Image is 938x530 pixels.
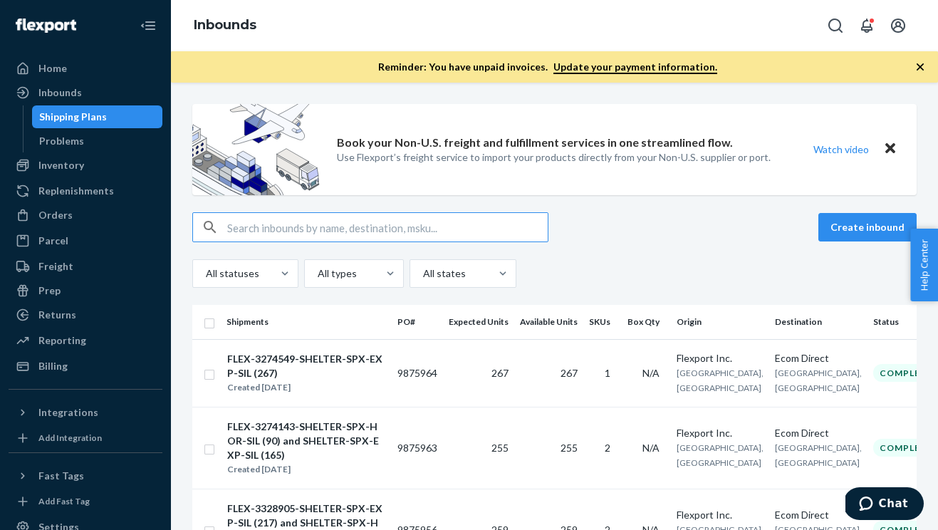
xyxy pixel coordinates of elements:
[38,284,61,298] div: Prep
[642,367,660,379] span: N/A
[9,493,162,510] a: Add Fast Tag
[583,305,622,339] th: SKUs
[9,329,162,352] a: Reporting
[392,339,443,407] td: 9875964
[491,367,509,379] span: 267
[561,442,578,454] span: 255
[337,150,771,165] p: Use Flexport’s freight service to import your products directly from your Non-U.S. supplier or port.
[9,81,162,104] a: Inbounds
[227,462,385,477] div: Created [DATE]
[9,464,162,487] button: Fast Tags
[775,442,862,468] span: [GEOGRAPHIC_DATA], [GEOGRAPHIC_DATA]
[16,19,76,33] img: Flexport logo
[38,234,68,248] div: Parcel
[9,401,162,424] button: Integrations
[853,11,881,40] button: Open notifications
[38,158,84,172] div: Inventory
[910,229,938,301] button: Help Center
[775,426,862,440] div: Ecom Direct
[38,308,76,322] div: Returns
[443,305,514,339] th: Expected Units
[38,259,73,274] div: Freight
[9,57,162,80] a: Home
[392,305,443,339] th: PO#
[677,508,764,522] div: Flexport Inc.
[227,352,385,380] div: FLEX-3274549-SHELTER-SPX-EXP-SIL (267)
[775,368,862,393] span: [GEOGRAPHIC_DATA], [GEOGRAPHIC_DATA]
[182,5,268,46] ol: breadcrumbs
[9,255,162,278] a: Freight
[134,11,162,40] button: Close Navigation
[38,208,73,222] div: Orders
[821,11,850,40] button: Open Search Box
[38,184,114,198] div: Replenishments
[642,442,660,454] span: N/A
[671,305,769,339] th: Origin
[561,367,578,379] span: 267
[9,180,162,202] a: Replenishments
[227,213,548,241] input: Search inbounds by name, destination, msku...
[378,60,717,74] p: Reminder: You have unpaid invoices.
[804,139,878,160] button: Watch video
[775,351,862,365] div: Ecom Direct
[605,367,610,379] span: 1
[677,351,764,365] div: Flexport Inc.
[38,432,102,444] div: Add Integration
[38,469,84,483] div: Fast Tags
[9,279,162,302] a: Prep
[818,213,917,241] button: Create inbound
[9,430,162,447] a: Add Integration
[422,266,423,281] input: All states
[769,305,867,339] th: Destination
[553,61,717,74] a: Update your payment information.
[9,204,162,227] a: Orders
[337,135,733,151] p: Book your Non-U.S. freight and fulfillment services in one streamlined flow.
[316,266,318,281] input: All types
[221,305,392,339] th: Shipments
[845,487,924,523] iframe: Opens a widget where you can chat to one of our agents
[884,11,912,40] button: Open account menu
[622,305,671,339] th: Box Qty
[38,495,90,507] div: Add Fast Tag
[775,508,862,522] div: Ecom Direct
[39,134,84,148] div: Problems
[204,266,206,281] input: All statuses
[605,442,610,454] span: 2
[9,154,162,177] a: Inventory
[32,130,163,152] a: Problems
[491,442,509,454] span: 255
[9,229,162,252] a: Parcel
[227,420,385,462] div: FLEX-3274143-SHELTER-SPX-HOR-SIL (90) and SHELTER-SPX-EXP-SIL (165)
[39,110,107,124] div: Shipping Plans
[38,61,67,76] div: Home
[9,355,162,378] a: Billing
[38,333,86,348] div: Reporting
[194,17,256,33] a: Inbounds
[38,405,98,420] div: Integrations
[881,139,900,160] button: Close
[392,407,443,489] td: 9875963
[677,426,764,440] div: Flexport Inc.
[38,85,82,100] div: Inbounds
[32,105,163,128] a: Shipping Plans
[677,368,764,393] span: [GEOGRAPHIC_DATA], [GEOGRAPHIC_DATA]
[9,303,162,326] a: Returns
[514,305,583,339] th: Available Units
[38,359,68,373] div: Billing
[227,380,385,395] div: Created [DATE]
[677,442,764,468] span: [GEOGRAPHIC_DATA], [GEOGRAPHIC_DATA]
